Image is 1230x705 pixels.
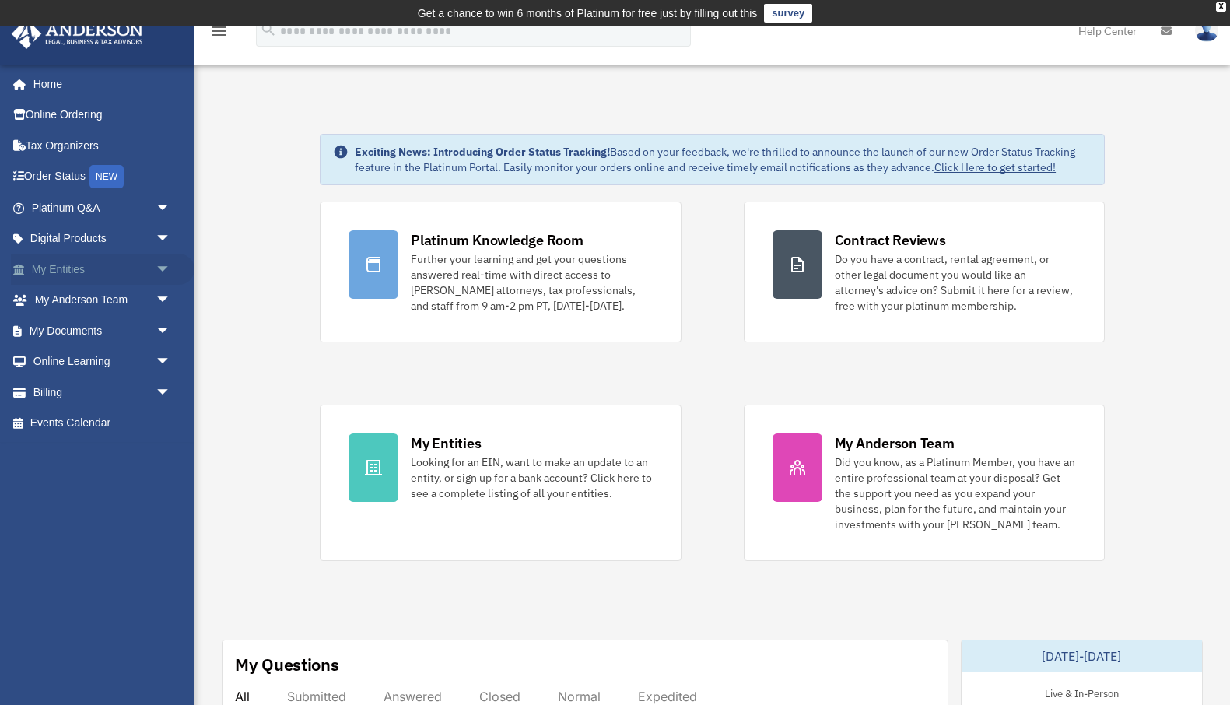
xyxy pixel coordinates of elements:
[320,202,681,342] a: Platinum Knowledge Room Further your learning and get your questions answered real-time with dire...
[411,454,652,501] div: Looking for an EIN, want to make an update to an entity, or sign up for a bank account? Click her...
[89,165,124,188] div: NEW
[11,408,194,439] a: Events Calendar
[835,251,1076,314] div: Do you have a contract, rental agreement, or other legal document you would like an attorney's ad...
[235,689,250,704] div: All
[7,19,148,49] img: Anderson Advisors Platinum Portal
[1216,2,1226,12] div: close
[156,254,187,286] span: arrow_drop_down
[638,689,697,704] div: Expedited
[418,4,758,23] div: Get a chance to win 6 months of Platinum for free just by filling out this
[287,689,346,704] div: Submitted
[1195,19,1218,42] img: User Pic
[11,192,194,223] a: Platinum Q&Aarrow_drop_down
[11,285,194,316] a: My Anderson Teamarrow_drop_down
[835,433,955,453] div: My Anderson Team
[934,160,1056,174] a: Click Here to get started!
[156,377,187,409] span: arrow_drop_down
[11,254,194,285] a: My Entitiesarrow_drop_down
[355,144,1092,175] div: Based on your feedback, we're thrilled to announce the launch of our new Order Status Tracking fe...
[235,653,339,676] div: My Questions
[411,433,481,453] div: My Entities
[411,251,652,314] div: Further your learning and get your questions answered real-time with direct access to [PERSON_NAM...
[156,315,187,347] span: arrow_drop_down
[156,223,187,255] span: arrow_drop_down
[355,145,610,159] strong: Exciting News: Introducing Order Status Tracking!
[411,230,583,250] div: Platinum Knowledge Room
[156,192,187,224] span: arrow_drop_down
[558,689,601,704] div: Normal
[11,68,187,100] a: Home
[835,454,1076,532] div: Did you know, as a Platinum Member, you have an entire professional team at your disposal? Get th...
[210,22,229,40] i: menu
[764,4,812,23] a: survey
[11,315,194,346] a: My Documentsarrow_drop_down
[320,405,681,561] a: My Entities Looking for an EIN, want to make an update to an entity, or sign up for a bank accoun...
[835,230,946,250] div: Contract Reviews
[11,100,194,131] a: Online Ordering
[210,27,229,40] a: menu
[962,640,1202,672] div: [DATE]-[DATE]
[156,346,187,378] span: arrow_drop_down
[11,223,194,254] a: Digital Productsarrow_drop_down
[384,689,442,704] div: Answered
[156,285,187,317] span: arrow_drop_down
[11,161,194,193] a: Order StatusNEW
[11,377,194,408] a: Billingarrow_drop_down
[744,405,1105,561] a: My Anderson Team Did you know, as a Platinum Member, you have an entire professional team at your...
[479,689,520,704] div: Closed
[260,21,277,38] i: search
[11,346,194,377] a: Online Learningarrow_drop_down
[11,130,194,161] a: Tax Organizers
[744,202,1105,342] a: Contract Reviews Do you have a contract, rental agreement, or other legal document you would like...
[1032,684,1131,700] div: Live & In-Person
